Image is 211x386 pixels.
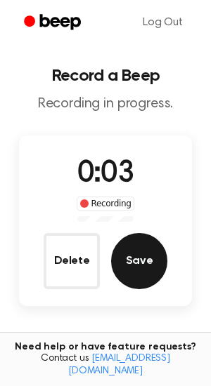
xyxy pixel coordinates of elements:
[14,9,94,36] a: Beep
[11,95,200,113] p: Recording in progress.
[129,6,197,39] a: Log Out
[11,67,200,84] h1: Record a Beep
[77,159,134,189] span: 0:03
[77,197,135,211] div: Recording
[68,354,170,376] a: [EMAIL_ADDRESS][DOMAIN_NAME]
[44,233,100,289] button: Delete Audio Record
[111,233,167,289] button: Save Audio Record
[8,353,203,378] span: Contact us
